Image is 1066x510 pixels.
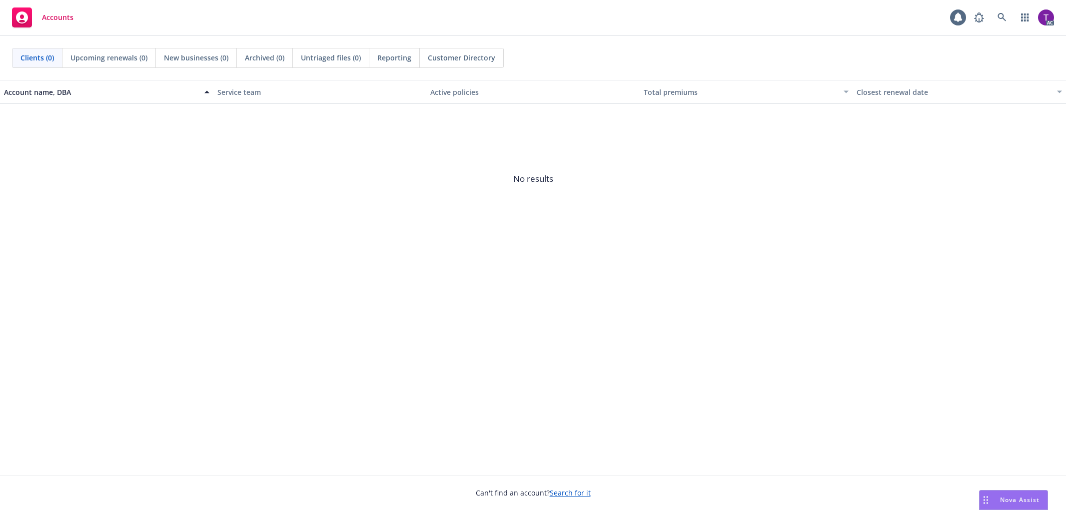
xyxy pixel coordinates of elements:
a: Search for it [550,488,591,498]
button: Total premiums [640,80,853,104]
span: Clients (0) [20,52,54,63]
span: Accounts [42,13,73,21]
span: Nova Assist [1000,496,1040,504]
div: Closest renewal date [857,87,1051,97]
div: Active policies [430,87,636,97]
a: Search [992,7,1012,27]
span: Customer Directory [428,52,495,63]
span: New businesses (0) [164,52,228,63]
a: Switch app [1015,7,1035,27]
button: Service team [213,80,427,104]
span: Can't find an account? [476,488,591,498]
button: Active policies [426,80,640,104]
img: photo [1038,9,1054,25]
span: Upcoming renewals (0) [70,52,147,63]
span: Archived (0) [245,52,284,63]
button: Closest renewal date [853,80,1066,104]
span: Reporting [377,52,411,63]
a: Accounts [8,3,77,31]
div: Total premiums [644,87,838,97]
div: Drag to move [980,491,992,510]
div: Account name, DBA [4,87,198,97]
span: Untriaged files (0) [301,52,361,63]
div: Service team [217,87,423,97]
a: Report a Bug [969,7,989,27]
button: Nova Assist [979,490,1048,510]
